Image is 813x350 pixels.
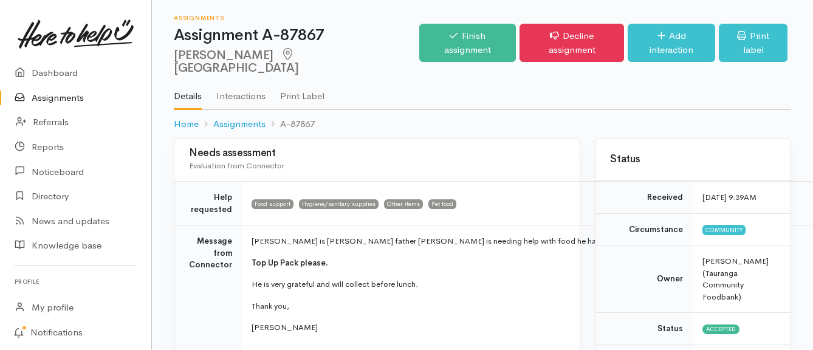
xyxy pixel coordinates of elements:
[174,75,202,110] a: Details
[189,160,284,171] span: Evaluation from Connector
[216,75,266,109] a: Interactions
[15,273,137,290] h6: Profile
[189,148,565,159] h3: Needs assessment
[702,225,746,235] span: Community
[174,110,791,139] nav: breadcrumb
[595,213,693,245] td: Circumstance
[628,24,715,62] a: Add interaction
[702,324,739,334] span: Accepted
[595,182,693,214] td: Received
[419,24,516,62] a: Finish assignment
[213,117,266,131] a: Assignments
[174,182,242,225] td: Help requested
[252,199,293,209] span: Food support
[174,47,298,75] span: [GEOGRAPHIC_DATA]
[280,75,324,109] a: Print Label
[252,258,328,268] span: Top Up Pack please.
[384,199,423,209] span: Other items
[719,24,787,62] a: Print label
[266,117,315,131] li: A-87867
[174,15,419,21] h6: Assignments
[520,24,624,62] a: Decline assignment
[702,256,769,302] span: [PERSON_NAME] (Tauranga Community Foodbank)
[174,117,199,131] a: Home
[174,48,419,75] h2: [PERSON_NAME]
[595,313,693,345] td: Status
[428,199,456,209] span: Pet food
[702,192,756,202] time: [DATE] 9:39AM
[174,27,419,44] h1: Assignment A-87867
[299,199,379,209] span: Hygiene/sanitary supplies
[610,154,776,165] h3: Status
[595,245,693,313] td: Owner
